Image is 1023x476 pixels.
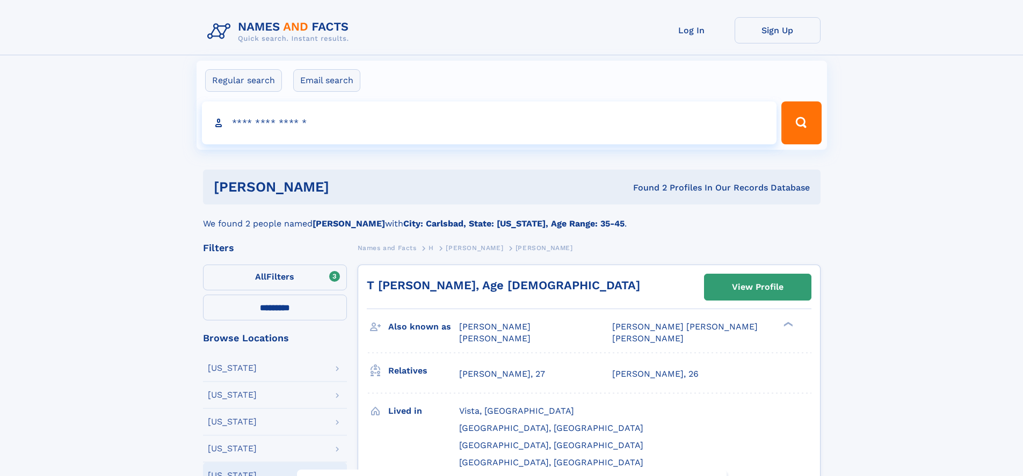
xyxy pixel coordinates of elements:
[208,364,257,372] div: [US_STATE]
[403,218,625,229] b: City: Carlsbad, State: [US_STATE], Age Range: 35-45
[649,17,735,43] a: Log In
[612,368,699,380] a: [PERSON_NAME], 26
[208,444,257,453] div: [US_STATE]
[735,17,821,43] a: Sign Up
[388,318,459,336] h3: Also known as
[459,457,643,467] span: [GEOGRAPHIC_DATA], [GEOGRAPHIC_DATA]
[429,241,434,254] a: H
[429,244,434,252] span: H
[446,241,503,254] a: [PERSON_NAME]
[358,241,417,254] a: Names and Facts
[313,218,385,229] b: [PERSON_NAME]
[705,274,811,300] a: View Profile
[214,180,481,194] h1: [PERSON_NAME]
[208,418,257,426] div: [US_STATE]
[203,17,358,46] img: Logo Names and Facts
[459,321,531,332] span: [PERSON_NAME]
[781,101,821,144] button: Search Button
[208,391,257,399] div: [US_STATE]
[293,69,360,92] label: Email search
[205,69,282,92] label: Regular search
[459,333,531,343] span: [PERSON_NAME]
[388,362,459,380] h3: Relatives
[459,423,643,433] span: [GEOGRAPHIC_DATA], [GEOGRAPHIC_DATA]
[516,244,573,252] span: [PERSON_NAME]
[203,265,347,290] label: Filters
[388,402,459,420] h3: Lived in
[203,204,821,230] div: We found 2 people named with .
[459,368,545,380] a: [PERSON_NAME], 27
[367,279,640,292] a: T [PERSON_NAME], Age [DEMOGRAPHIC_DATA]
[459,440,643,450] span: [GEOGRAPHIC_DATA], [GEOGRAPHIC_DATA]
[481,182,810,194] div: Found 2 Profiles In Our Records Database
[781,321,794,328] div: ❯
[612,321,758,332] span: [PERSON_NAME] [PERSON_NAME]
[202,101,777,144] input: search input
[732,275,783,299] div: View Profile
[203,243,347,253] div: Filters
[203,333,347,343] div: Browse Locations
[446,244,503,252] span: [PERSON_NAME]
[612,333,684,343] span: [PERSON_NAME]
[459,406,574,416] span: Vista, [GEOGRAPHIC_DATA]
[255,272,266,282] span: All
